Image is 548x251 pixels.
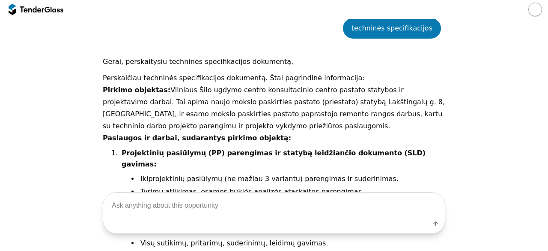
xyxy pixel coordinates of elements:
[122,149,426,168] strong: Projektinių pasiūlymų (PP) parengimas ir statybą leidžiančio dokumento (SLD) gavimas:
[351,22,432,34] div: techninės specifikacijos
[103,134,291,142] strong: Paslaugos ir darbai, sudarantys pirkimo objektą:
[139,173,445,184] li: Ikiprojektinių pasiūlymų (ne mažiau 3 variantų) parengimas ir suderinimas.
[103,84,445,132] p: Vilniaus Šilo ugdymo centro konsultacinio centro pastato statybos ir projektavimo darbai. Tai api...
[103,86,170,94] strong: Pirkimo objektas:
[103,72,445,84] p: Perskaičiau techninės specifikacijos dokumentą. Štai pagrindinė informacija:
[103,56,445,68] p: Gerai, perskaitysiu techninės specifikacijos dokumentą.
